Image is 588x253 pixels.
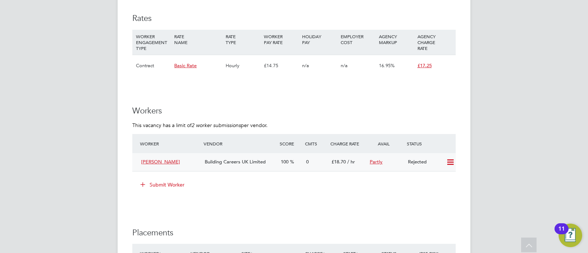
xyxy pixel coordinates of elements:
[138,137,202,150] div: Worker
[559,224,582,247] button: Open Resource Center, 11 new notifications
[405,137,456,150] div: Status
[205,159,266,165] span: Building Careers UK Limited
[339,30,377,49] div: EMPLOYER COST
[377,30,415,49] div: AGENCY MARKUP
[132,106,456,116] h3: Workers
[134,30,172,55] div: WORKER ENGAGEMENT TYPE
[278,137,303,150] div: Score
[306,159,309,165] span: 0
[303,137,329,150] div: Cmts
[341,62,348,69] span: n/a
[262,55,300,76] div: £14.75
[367,137,405,150] div: Avail
[416,30,454,55] div: AGENCY CHARGE RATE
[329,137,367,150] div: Charge Rate
[347,159,355,165] span: / hr
[135,179,190,191] button: Submit Worker
[132,13,456,24] h3: Rates
[202,137,278,150] div: Vendor
[172,30,223,49] div: RATE NAME
[302,62,309,69] span: n/a
[379,62,395,69] span: 16.95%
[224,55,262,76] div: Hourly
[224,30,262,49] div: RATE TYPE
[417,62,432,69] span: £17.25
[331,159,346,165] span: £18.70
[134,55,172,76] div: Contract
[191,122,241,129] em: 2 worker submissions
[174,62,197,69] span: Basic Rate
[262,30,300,49] div: WORKER PAY RATE
[558,229,565,238] div: 11
[370,159,383,165] span: Partly
[300,30,338,49] div: HOLIDAY PAY
[132,122,456,129] p: This vacancy has a limit of per vendor.
[132,228,456,238] h3: Placements
[405,156,443,168] div: Rejected
[281,159,288,165] span: 100
[141,159,180,165] span: [PERSON_NAME]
